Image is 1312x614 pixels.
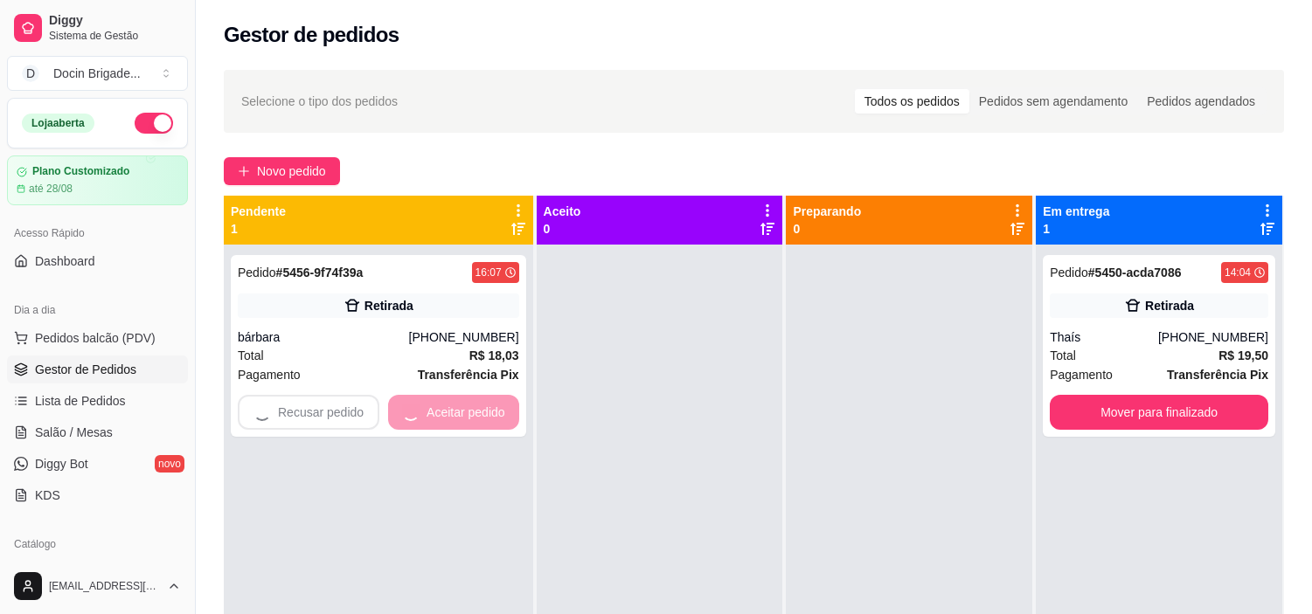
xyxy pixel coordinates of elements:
a: Lista de Pedidos [7,387,188,415]
a: Diggy Botnovo [7,450,188,478]
span: Salão / Mesas [35,424,113,441]
button: Select a team [7,56,188,91]
span: Selecione o tipo dos pedidos [241,92,398,111]
span: Novo pedido [257,162,326,181]
strong: # 5450-acda7086 [1088,266,1182,279]
div: Docin Brigade ... [53,65,141,82]
span: Sistema de Gestão [49,29,181,43]
button: Pedidos balcão (PDV) [7,324,188,352]
div: [PHONE_NUMBER] [1158,328,1268,346]
strong: Transferência Pix [418,368,519,382]
span: [EMAIL_ADDRESS][DOMAIN_NAME] [49,579,160,593]
p: 0 [793,220,861,238]
div: Retirada [1145,297,1194,314]
div: Pedidos sem agendamento [969,89,1137,114]
span: KDS [35,486,60,504]
strong: Transferência Pix [1167,368,1268,382]
span: Total [238,346,264,365]
span: Pedido [238,266,276,279]
p: Aceito [544,203,581,220]
span: Lista de Pedidos [35,392,126,410]
a: Gestor de Pedidos [7,355,188,383]
strong: # 5456-9f74f39a [276,266,364,279]
span: D [22,65,39,82]
button: Alterar Status [135,113,173,134]
a: KDS [7,481,188,509]
span: Gestor de Pedidos [35,361,136,378]
article: até 28/08 [29,182,73,196]
p: Em entrega [1043,203,1109,220]
p: Preparando [793,203,861,220]
span: Pagamento [238,365,301,384]
span: plus [238,165,250,177]
strong: R$ 18,03 [469,348,519,362]
article: Plano Customizado [32,165,129,178]
button: [EMAIL_ADDRESS][DOMAIN_NAME] [7,565,188,607]
span: Pagamento [1050,365,1113,384]
span: Diggy Bot [35,455,88,473]
h2: Gestor de pedidos [224,21,399,49]
p: Pendente [231,203,286,220]
strong: R$ 19,50 [1218,348,1268,362]
div: [PHONE_NUMBER] [409,328,519,346]
span: Total [1050,346,1076,365]
div: bárbara [238,328,409,346]
span: Diggy [49,13,181,29]
div: Pedidos agendados [1137,89,1265,114]
div: Todos os pedidos [855,89,969,114]
button: Novo pedido [224,157,340,185]
div: Loja aberta [22,114,94,133]
a: Dashboard [7,247,188,275]
div: Thaís [1050,328,1158,346]
div: Retirada [364,297,413,314]
p: 1 [231,220,286,238]
div: 14:04 [1225,266,1251,279]
span: Dashboard [35,252,95,270]
a: Salão / Mesas [7,418,188,446]
div: Catálogo [7,530,188,558]
a: DiggySistema de Gestão [7,7,188,49]
button: Mover para finalizado [1050,395,1268,430]
span: Pedidos balcão (PDV) [35,329,156,347]
div: Dia a dia [7,296,188,324]
div: Acesso Rápido [7,219,188,247]
span: Pedido [1050,266,1088,279]
p: 1 [1043,220,1109,238]
div: 16:07 [476,266,502,279]
a: Plano Customizadoaté 28/08 [7,155,188,205]
p: 0 [544,220,581,238]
